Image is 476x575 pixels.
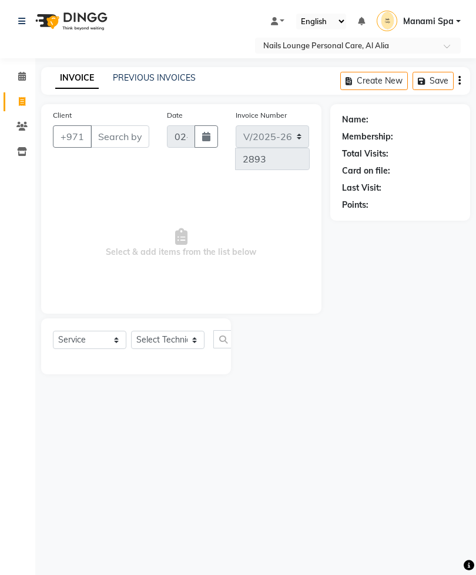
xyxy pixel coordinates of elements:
[342,182,381,194] div: Last Visit:
[113,72,196,83] a: PREVIOUS INVOICES
[342,114,368,126] div: Name:
[342,131,393,143] div: Membership:
[167,110,183,121] label: Date
[53,184,310,302] span: Select & add items from the list below
[413,72,454,90] button: Save
[342,199,368,211] div: Points:
[90,125,149,148] input: Search by Name/Mobile/Email/Code
[30,5,110,38] img: logo
[53,125,92,148] button: +971
[342,165,390,177] div: Card on file:
[236,110,287,121] label: Invoice Number
[342,148,388,160] div: Total Visits:
[403,15,454,28] span: Manami Spa
[340,72,408,90] button: Create New
[213,330,242,348] input: Search or Scan
[377,11,397,31] img: Manami Spa
[55,68,99,89] a: INVOICE
[53,110,72,121] label: Client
